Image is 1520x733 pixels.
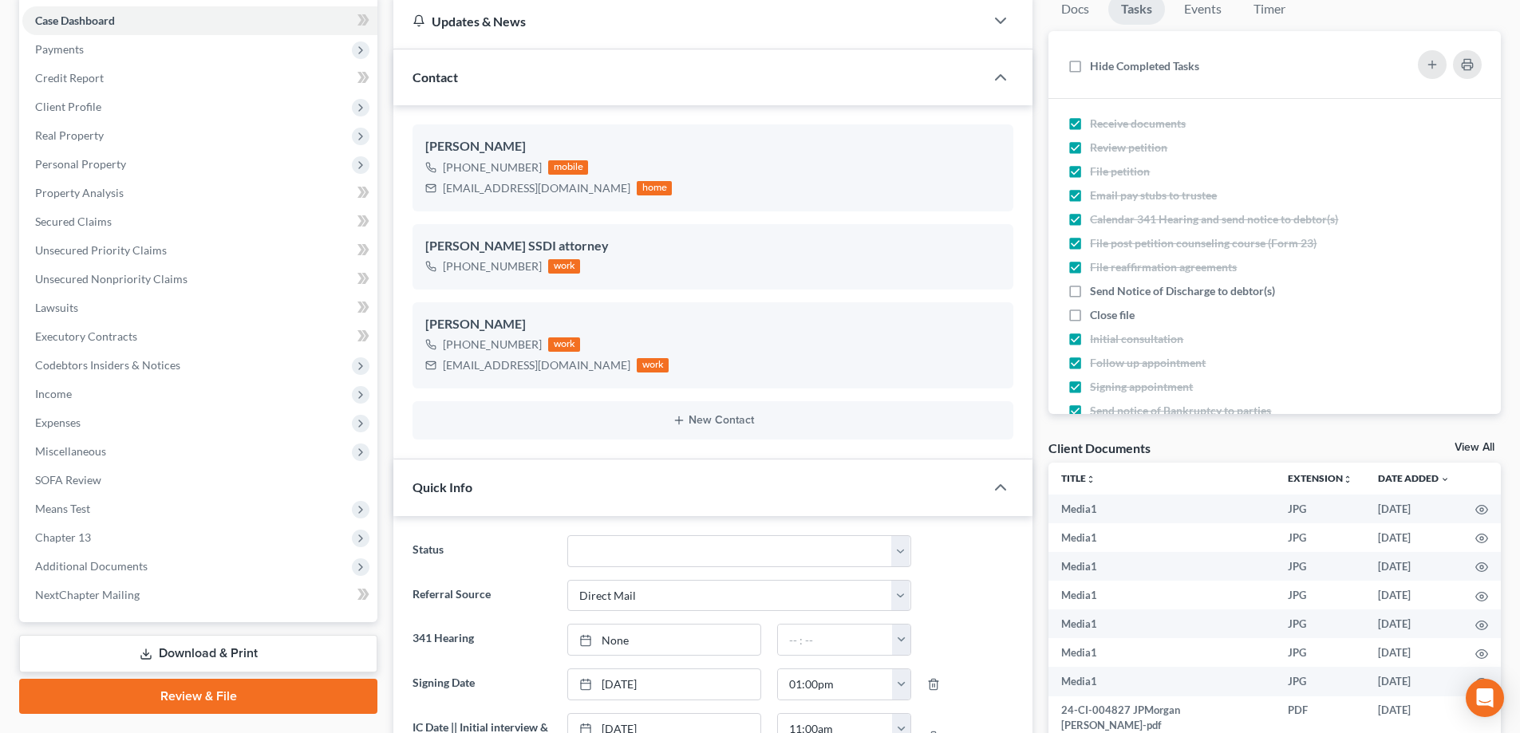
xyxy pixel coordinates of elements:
td: JPG [1275,523,1365,552]
div: Open Intercom Messenger [1466,679,1504,717]
span: Calendar 341 Hearing and send notice to debtor(s) [1090,212,1338,226]
a: Titleunfold_more [1061,472,1096,484]
div: Client Documents [1048,439,1151,456]
a: Credit Report [22,64,377,93]
div: [PHONE_NUMBER] [443,337,542,353]
span: Property Analysis [35,186,124,199]
div: [PERSON_NAME] [425,137,1001,156]
a: Lawsuits [22,294,377,322]
i: unfold_more [1086,475,1096,484]
span: Follow up appointment [1090,356,1206,369]
a: Property Analysis [22,179,377,207]
td: JPG [1275,581,1365,609]
span: Personal Property [35,157,126,171]
span: Hide Completed Tasks [1090,59,1199,73]
a: Secured Claims [22,207,377,236]
td: [DATE] [1365,638,1463,667]
span: Contact [413,69,458,85]
span: Income [35,387,72,400]
label: Status [405,535,559,567]
div: work [637,358,669,372]
td: JPG [1275,609,1365,638]
span: SOFA Review [35,473,101,487]
td: [DATE] [1365,495,1463,523]
span: Review petition [1090,140,1167,154]
td: Media1 [1048,667,1275,696]
td: Media1 [1048,552,1275,581]
label: Signing Date [405,668,559,700]
span: NextChapter Mailing [35,588,140,601]
div: [PERSON_NAME] [425,315,1001,334]
i: unfold_more [1343,475,1352,484]
a: View All [1455,442,1494,453]
td: [DATE] [1365,581,1463,609]
a: Case Dashboard [22,6,377,35]
td: [DATE] [1365,523,1463,552]
span: Initial consultation [1090,332,1183,345]
td: [DATE] [1365,609,1463,638]
span: Means Test [35,502,90,515]
a: [DATE] [568,669,760,700]
div: work [548,337,580,352]
span: Case Dashboard [35,14,115,27]
span: Close file [1090,308,1135,321]
span: File reaffirmation agreements [1090,260,1237,274]
span: Executory Contracts [35,329,137,343]
td: Media1 [1048,523,1275,552]
div: [EMAIL_ADDRESS][DOMAIN_NAME] [443,180,630,196]
div: mobile [548,160,588,175]
span: Send notice of Bankruptcy to parties [1090,404,1271,417]
td: [DATE] [1365,552,1463,581]
td: JPG [1275,667,1365,696]
span: Client Profile [35,100,101,113]
td: JPG [1275,552,1365,581]
span: Unsecured Nonpriority Claims [35,272,188,286]
a: Date Added expand_more [1378,472,1450,484]
span: File post petition counseling course (Form 23) [1090,236,1317,250]
span: Codebtors Insiders & Notices [35,358,180,372]
div: [PHONE_NUMBER] [443,258,542,274]
span: Lawsuits [35,301,78,314]
span: Email pay stubs to trustee [1090,188,1217,202]
td: [DATE] [1365,667,1463,696]
div: home [637,181,672,195]
div: [PHONE_NUMBER] [443,160,542,175]
span: Secured Claims [35,215,112,228]
span: Payments [35,42,84,56]
button: New Contact [425,414,1001,427]
span: Miscellaneous [35,444,106,458]
td: Media1 [1048,495,1275,523]
a: Review & File [19,679,377,714]
td: Media1 [1048,609,1275,638]
span: Additional Documents [35,559,148,573]
span: Unsecured Priority Claims [35,243,167,257]
span: Receive documents [1090,116,1186,130]
td: Media1 [1048,581,1275,609]
a: None [568,625,760,655]
a: Executory Contracts [22,322,377,351]
td: JPG [1275,638,1365,667]
div: Updates & News [413,13,965,30]
a: Extensionunfold_more [1288,472,1352,484]
span: Real Property [35,128,104,142]
span: Credit Report [35,71,104,85]
span: Send Notice of Discharge to debtor(s) [1090,284,1275,298]
input: -- : -- [778,625,893,655]
span: Quick Info [413,479,472,495]
a: Download & Print [19,635,377,672]
span: Signing appointment [1090,380,1193,393]
span: Expenses [35,416,81,429]
div: [PERSON_NAME] SSDI attorney [425,237,1001,256]
span: File petition [1090,164,1150,178]
label: Referral Source [405,580,559,612]
span: Chapter 13 [35,530,91,544]
a: Unsecured Priority Claims [22,236,377,265]
label: 341 Hearing [405,624,559,656]
td: Media1 [1048,638,1275,667]
td: JPG [1275,495,1365,523]
a: Unsecured Nonpriority Claims [22,265,377,294]
input: -- : -- [778,669,893,700]
div: work [548,259,580,274]
a: SOFA Review [22,466,377,495]
div: [EMAIL_ADDRESS][DOMAIN_NAME] [443,357,630,373]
